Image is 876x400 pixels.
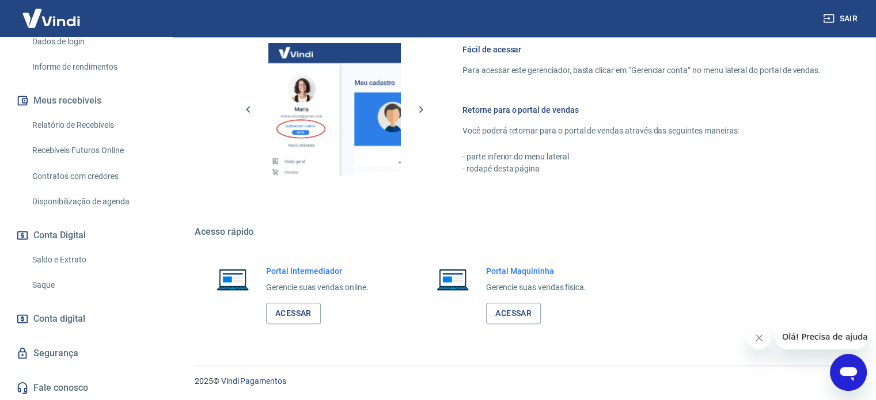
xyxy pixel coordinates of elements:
p: - parte inferior do menu lateral [462,151,821,163]
h6: Portal Intermediador [266,265,369,277]
a: Vindi Pagamentos [221,376,286,386]
a: Contratos com credores [28,165,158,188]
img: Imagem de um notebook aberto [208,265,257,293]
iframe: Mensagem da empresa [775,324,867,349]
a: Saque [28,273,158,297]
iframe: Fechar mensagem [748,326,771,349]
a: Disponibilização de agenda [28,190,158,214]
img: Imagem da dashboard mostrando o botão de gerenciar conta na sidebar no lado esquerdo [268,43,401,176]
p: Você poderá retornar para o portal de vendas através das seguintes maneiras: [462,125,821,137]
a: Segurança [14,341,158,366]
span: Conta digital [33,311,85,327]
a: Acessar [486,303,541,324]
h6: Portal Maquininha [486,265,586,277]
h5: Acesso rápido [195,226,848,238]
a: Conta digital [14,306,158,332]
iframe: Botão para abrir a janela de mensagens [830,354,867,391]
p: Gerencie suas vendas física. [486,281,586,294]
a: Dados de login [28,30,158,54]
p: Para acessar este gerenciador, basta clicar em “Gerenciar conta” no menu lateral do portal de ven... [462,64,821,77]
p: 2025 © [195,375,848,387]
a: Acessar [266,303,321,324]
p: - rodapé desta página [462,163,821,175]
button: Sair [821,8,862,29]
button: Conta Digital [14,223,158,248]
a: Relatório de Recebíveis [28,113,158,137]
a: Informe de rendimentos [28,55,158,79]
p: Gerencie suas vendas online. [266,281,369,294]
a: Saldo e Extrato [28,248,158,272]
h6: Retorne para o portal de vendas [462,104,821,116]
img: Imagem de um notebook aberto [428,265,477,293]
button: Meus recebíveis [14,88,158,113]
a: Recebíveis Futuros Online [28,139,158,162]
h6: Fácil de acessar [462,44,821,55]
img: Vindi [14,1,89,36]
span: Olá! Precisa de ajuda? [7,8,97,17]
